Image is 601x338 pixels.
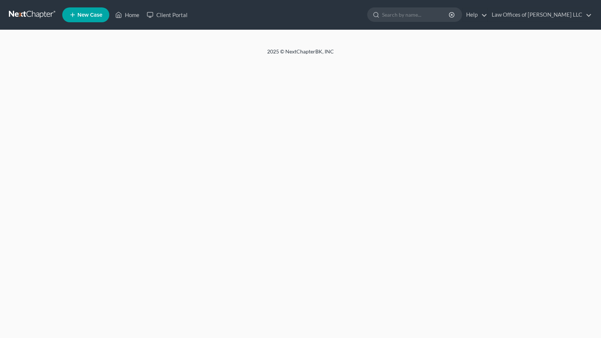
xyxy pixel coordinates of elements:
div: 2025 © NextChapterBK, INC [89,48,512,61]
a: Client Portal [143,8,191,22]
span: New Case [77,12,102,18]
a: Help [462,8,487,22]
input: Search by name... [382,8,450,22]
a: Law Offices of [PERSON_NAME] LLC [488,8,592,22]
a: Home [112,8,143,22]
